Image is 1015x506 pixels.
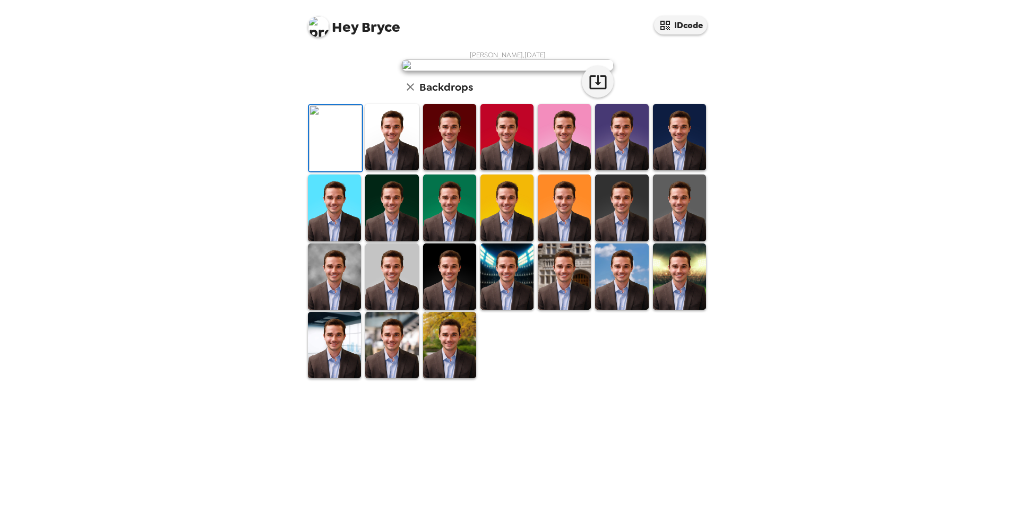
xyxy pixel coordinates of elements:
img: profile pic [308,16,329,37]
button: IDcode [654,16,707,34]
img: user [401,59,614,71]
span: Hey [332,18,358,37]
h6: Backdrops [419,78,473,95]
img: Original [309,105,362,171]
span: Bryce [308,11,400,34]
span: [PERSON_NAME] , [DATE] [470,50,546,59]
